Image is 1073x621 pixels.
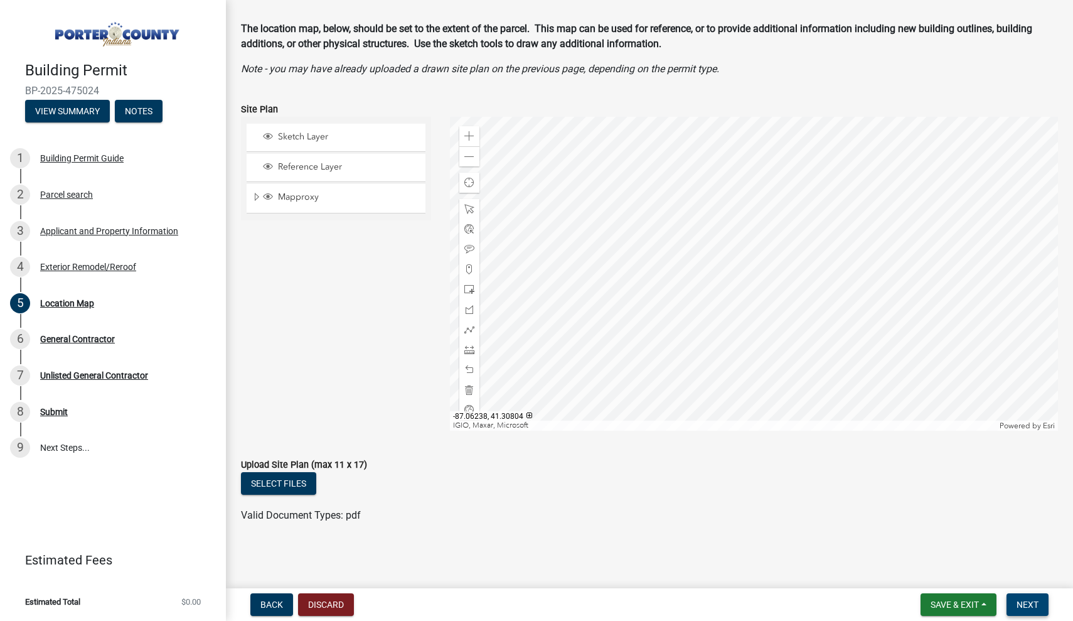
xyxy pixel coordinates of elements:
span: $0.00 [181,598,201,606]
img: Porter County, Indiana [25,13,206,48]
div: Exterior Remodel/Reroof [40,262,136,271]
div: Location Map [40,299,94,308]
strong: The location map, below, should be set to the extent of the parcel. This map can be used for refe... [241,23,1032,50]
span: Save & Exit [931,600,979,610]
span: Back [260,600,283,610]
div: 8 [10,402,30,422]
button: Select files [241,472,316,495]
li: Mapproxy [247,184,425,213]
div: Mapproxy [261,192,421,204]
div: Zoom in [459,126,479,146]
span: Sketch Layer [275,131,421,143]
button: View Summary [25,100,110,122]
span: Next [1017,600,1038,610]
button: Save & Exit [921,593,996,616]
a: Estimated Fees [10,548,206,573]
div: Reference Layer [261,161,421,174]
div: Submit [40,408,68,416]
button: Notes [115,100,163,122]
div: 3 [10,221,30,241]
label: Upload Site Plan (max 11 x 17) [241,461,367,470]
wm-modal-confirm: Summary [25,107,110,117]
div: 7 [10,365,30,386]
div: 9 [10,438,30,458]
button: Discard [298,593,354,616]
div: Powered by [996,421,1058,431]
div: 6 [10,329,30,349]
div: Building Permit Guide [40,154,124,163]
div: Sketch Layer [261,131,421,144]
label: Site Plan [241,105,278,114]
span: BP-2025-475024 [25,85,201,97]
i: Note - you may have already uploaded a drawn site plan on the previous page, depending on the per... [241,63,719,75]
span: Expand [252,192,261,205]
span: Mapproxy [275,192,421,203]
span: Valid Document Types: pdf [241,509,361,521]
div: Parcel search [40,190,93,199]
li: Sketch Layer [247,124,425,152]
div: Applicant and Property Information [40,227,178,235]
div: Zoom out [459,146,479,166]
ul: Layer List [245,121,427,217]
div: General Contractor [40,335,115,343]
button: Back [250,593,293,616]
span: Estimated Total [25,598,80,606]
button: Next [1006,593,1049,616]
div: 5 [10,293,30,313]
li: Reference Layer [247,154,425,182]
h4: Building Permit [25,62,216,80]
div: 1 [10,148,30,168]
div: Unlisted General Contractor [40,371,148,380]
wm-modal-confirm: Notes [115,107,163,117]
div: 4 [10,257,30,277]
div: Find my location [459,173,479,193]
div: IGIO, Maxar, Microsoft [450,421,996,431]
span: Reference Layer [275,161,421,173]
a: Esri [1043,421,1055,430]
div: 2 [10,185,30,205]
